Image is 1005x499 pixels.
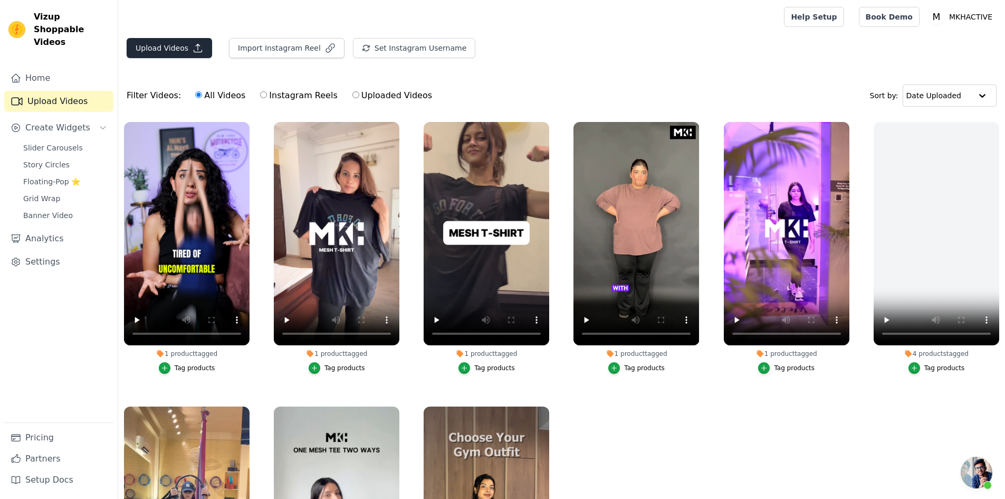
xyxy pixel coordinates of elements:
div: 1 product tagged [124,350,250,358]
div: Tag products [474,364,515,372]
span: Grid Wrap [23,193,60,204]
div: 1 product tagged [724,350,849,358]
div: Tag products [774,364,815,372]
span: Story Circles [23,159,70,170]
div: Open chat [961,457,992,488]
div: Tag products [175,364,215,372]
a: Help Setup [784,7,844,27]
input: Instagram Reels [260,91,267,98]
div: Sort by: [870,84,997,107]
a: Analytics [4,228,113,249]
div: 1 product tagged [424,350,549,358]
span: Create Widgets [25,121,90,134]
a: Settings [4,251,113,272]
span: Floating-Pop ⭐ [23,176,80,187]
span: Slider Carousels [23,143,83,153]
div: 1 product tagged [274,350,399,358]
text: M [933,12,941,22]
span: Banner Video [23,210,73,221]
span: Vizup Shoppable Videos [34,11,109,49]
a: Pricing [4,427,113,448]
a: Setup Docs [4,469,113,491]
div: 1 product tagged [573,350,699,358]
input: Uploaded Videos [352,91,359,98]
button: Tag products [159,362,215,374]
button: Upload Videos [127,38,212,58]
div: 4 products tagged [874,350,999,358]
a: Home [4,68,113,89]
a: Banner Video [17,208,113,223]
a: Partners [4,448,113,469]
input: All Videos [195,91,202,98]
button: Tag products [458,362,515,374]
img: Vizup [8,21,25,38]
button: Set Instagram Username [353,38,475,58]
a: Slider Carousels [17,140,113,155]
p: MKHACTIVE [945,7,997,26]
button: Tag products [309,362,365,374]
a: Story Circles [17,157,113,172]
button: M MKHACTIVE [928,7,997,26]
a: Upload Videos [4,91,113,112]
button: Tag products [608,362,665,374]
button: Tag products [758,362,815,374]
div: Tag products [624,364,665,372]
button: Import Instagram Reel [229,38,344,58]
div: Tag products [924,364,965,372]
div: Tag products [324,364,365,372]
label: Instagram Reels [260,89,338,102]
a: Floating-Pop ⭐ [17,174,113,189]
div: Filter Videos: [127,83,438,108]
label: All Videos [195,89,246,102]
button: Create Widgets [4,117,113,138]
a: Book Demo [859,7,920,27]
button: Tag products [908,362,965,374]
label: Uploaded Videos [352,89,433,102]
a: Grid Wrap [17,191,113,206]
